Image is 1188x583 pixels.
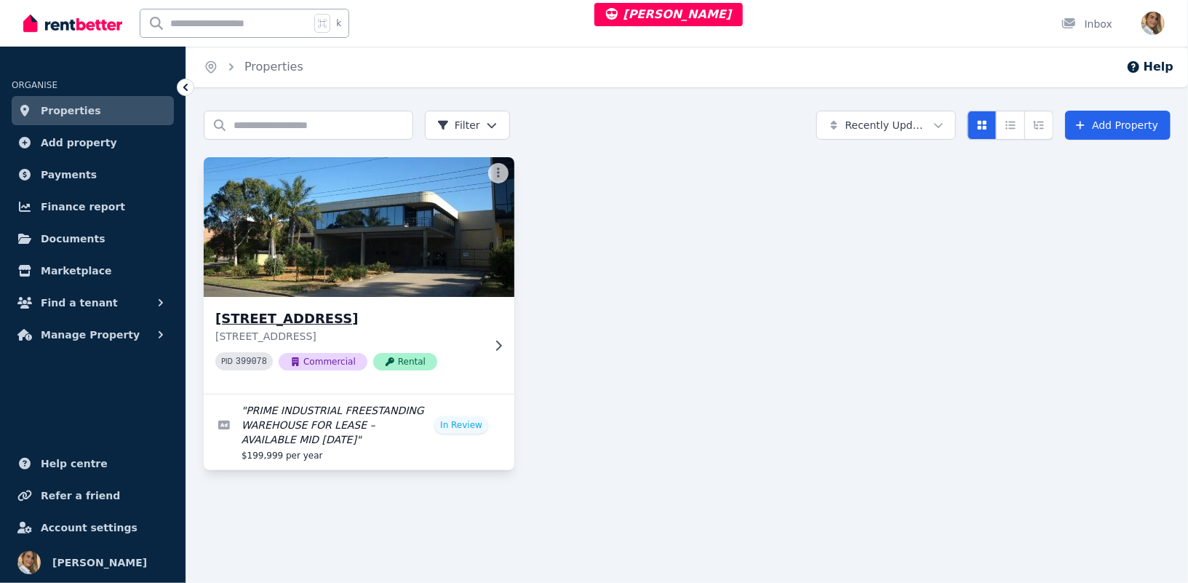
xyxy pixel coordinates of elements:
[196,154,522,301] img: 13 Centre Pl, Wetherill Park
[52,554,147,571] span: [PERSON_NAME]
[221,357,233,365] small: PID
[41,262,111,279] span: Marketplace
[12,320,174,349] button: Manage Property
[12,256,174,285] a: Marketplace
[12,128,174,157] a: Add property
[816,111,956,140] button: Recently Updated
[1065,111,1171,140] a: Add Property
[373,353,437,370] span: Rental
[204,394,514,470] a: Edit listing: PRIME INDUSTRIAL FREESTANDING WAREHOUSE FOR LEASE – AVAILABLE MID NOVEMBER 2025
[12,513,174,542] a: Account settings
[41,294,118,312] span: Find a tenant
[244,60,303,74] a: Properties
[12,449,174,478] a: Help centre
[41,198,125,215] span: Finance report
[41,487,120,504] span: Refer a friend
[12,224,174,253] a: Documents
[968,111,997,140] button: Card view
[17,551,41,574] img: Jodie Cartmer
[12,192,174,221] a: Finance report
[1141,12,1165,35] img: Jodie Cartmer
[336,17,341,29] span: k
[968,111,1053,140] div: View options
[41,519,137,536] span: Account settings
[12,288,174,317] button: Find a tenant
[23,12,122,34] img: RentBetter
[606,7,732,21] span: [PERSON_NAME]
[279,353,367,370] span: Commercial
[41,102,101,119] span: Properties
[186,47,321,87] nav: Breadcrumb
[845,118,928,132] span: Recently Updated
[437,118,480,132] span: Filter
[41,230,105,247] span: Documents
[1024,111,1053,140] button: Expanded list view
[215,329,482,344] p: [STREET_ADDRESS]
[41,134,117,151] span: Add property
[12,80,57,90] span: ORGANISE
[236,357,267,367] code: 399078
[12,481,174,510] a: Refer a friend
[41,455,108,472] span: Help centre
[215,309,482,329] h3: [STREET_ADDRESS]
[996,111,1025,140] button: Compact list view
[488,163,509,183] button: More options
[12,160,174,189] a: Payments
[41,166,97,183] span: Payments
[12,96,174,125] a: Properties
[1126,58,1173,76] button: Help
[1061,17,1112,31] div: Inbox
[204,157,514,394] a: 13 Centre Pl, Wetherill Park[STREET_ADDRESS][STREET_ADDRESS]PID 399078CommercialRental
[41,326,140,344] span: Manage Property
[425,111,510,140] button: Filter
